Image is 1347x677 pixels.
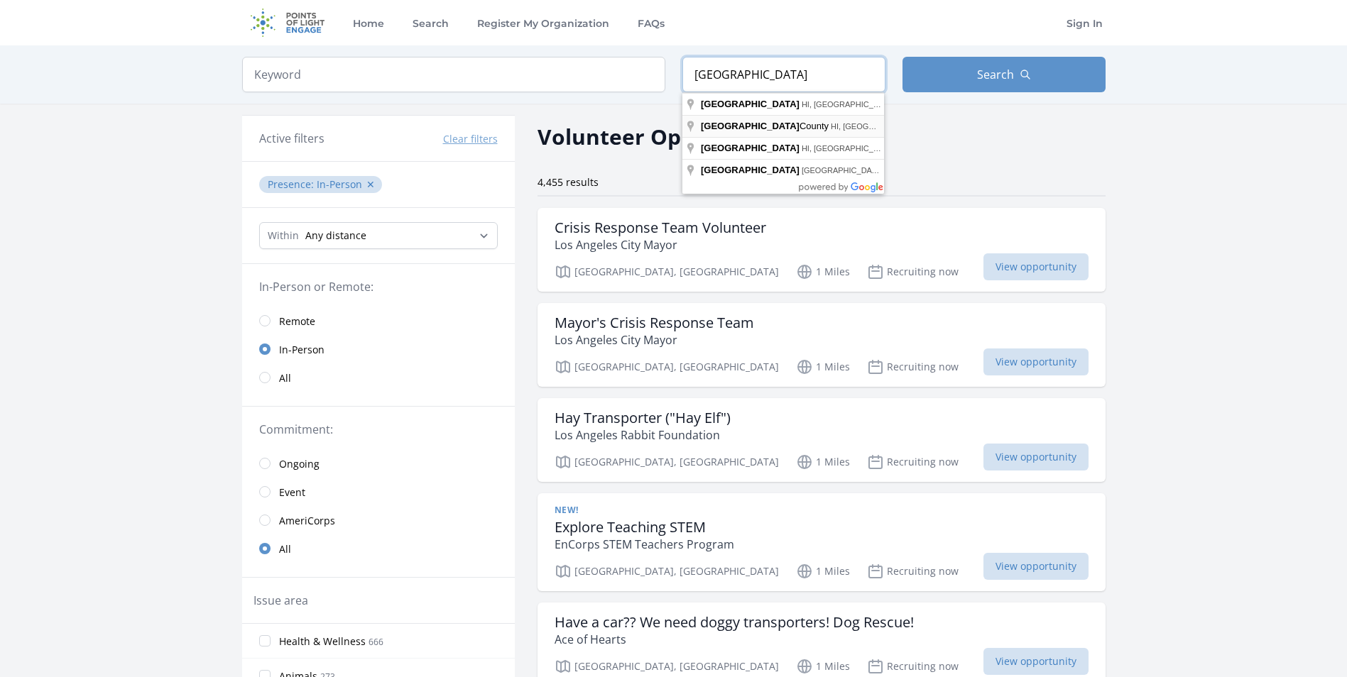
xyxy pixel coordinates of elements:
h3: Have a car?? We need doggy transporters! Dog Rescue! [555,614,914,631]
button: Search [902,57,1106,92]
span: AmeriCorps [279,514,335,528]
p: Recruiting now [867,263,959,280]
span: All [279,371,291,385]
span: [GEOGRAPHIC_DATA] [701,165,800,175]
p: 1 Miles [796,358,850,375]
select: Search Radius [259,222,498,249]
h3: Hay Transporter ("Hay Elf") [555,409,731,426]
p: Ace of Hearts [555,631,914,648]
p: EnCorps STEM Teachers Program [555,536,734,553]
a: Event [242,478,515,506]
h3: Explore Teaching STEM [555,519,734,536]
span: Health & Wellness [279,634,366,649]
span: HI, [GEOGRAPHIC_DATA] [802,144,895,153]
h2: Volunteer Opportunities [538,121,801,153]
input: Keyword [242,57,665,92]
p: [GEOGRAPHIC_DATA], [GEOGRAPHIC_DATA] [555,563,779,580]
a: AmeriCorps [242,506,515,534]
p: Los Angeles City Mayor [555,236,766,253]
h3: Active filters [259,130,325,147]
p: Recruiting now [867,563,959,580]
legend: Commitment: [259,421,498,438]
span: 666 [369,636,383,648]
span: [GEOGRAPHIC_DATA] [701,99,800,109]
span: All [279,542,291,556]
p: Recruiting now [867,658,959,675]
span: 4,455 results [538,175,599,189]
span: Ongoing [279,457,320,471]
p: [GEOGRAPHIC_DATA], [GEOGRAPHIC_DATA] [555,263,779,280]
span: New! [555,505,579,516]
p: Los Angeles City Mayor [555,331,754,348]
span: In-Person [279,343,325,357]
a: Hay Transporter ("Hay Elf") Los Angeles Rabbit Foundation [GEOGRAPHIC_DATA], [GEOGRAPHIC_DATA] 1 ... [538,398,1106,482]
input: Location [682,57,885,92]
p: Los Angeles Rabbit Foundation [555,426,731,444]
button: ✕ [366,177,375,192]
p: 1 Miles [796,563,850,580]
a: Remote [242,307,515,335]
h3: Mayor's Crisis Response Team [555,314,754,331]
p: [GEOGRAPHIC_DATA], [GEOGRAPHIC_DATA] [555,658,779,675]
button: Clear filters [443,132,498,146]
span: View opportunity [983,553,1089,580]
legend: Issue area [253,592,308,609]
span: View opportunity [983,648,1089,675]
a: Mayor's Crisis Response Team Los Angeles City Mayor [GEOGRAPHIC_DATA], [GEOGRAPHIC_DATA] 1 Miles ... [538,303,1106,387]
span: HI, [GEOGRAPHIC_DATA] [831,122,925,131]
span: In-Person [317,177,362,191]
a: All [242,534,515,563]
span: Search [977,66,1014,83]
p: 1 Miles [796,263,850,280]
span: View opportunity [983,348,1089,375]
h3: Crisis Response Team Volunteer [555,219,766,236]
p: [GEOGRAPHIC_DATA], [GEOGRAPHIC_DATA] [555,453,779,470]
p: [GEOGRAPHIC_DATA], [GEOGRAPHIC_DATA] [555,358,779,375]
p: Recruiting now [867,358,959,375]
span: County [701,121,831,131]
span: HI, [GEOGRAPHIC_DATA] [802,100,895,109]
span: [GEOGRAPHIC_DATA], [GEOGRAPHIC_DATA] [802,166,969,175]
a: In-Person [242,335,515,363]
a: Crisis Response Team Volunteer Los Angeles City Mayor [GEOGRAPHIC_DATA], [GEOGRAPHIC_DATA] 1 Mile... [538,208,1106,292]
span: [GEOGRAPHIC_DATA] [701,143,800,153]
span: View opportunity [983,253,1089,280]
legend: In-Person or Remote: [259,278,498,295]
span: Remote [279,314,315,329]
span: [GEOGRAPHIC_DATA] [701,121,800,131]
a: All [242,363,515,392]
p: 1 Miles [796,658,850,675]
p: 1 Miles [796,453,850,470]
a: New! Explore Teaching STEM EnCorps STEM Teachers Program [GEOGRAPHIC_DATA], [GEOGRAPHIC_DATA] 1 M... [538,493,1106,591]
input: Health & Wellness 666 [259,635,271,646]
p: Recruiting now [867,453,959,470]
a: Ongoing [242,449,515,478]
span: View opportunity [983,444,1089,470]
span: Presence : [268,177,317,191]
span: Event [279,485,305,500]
